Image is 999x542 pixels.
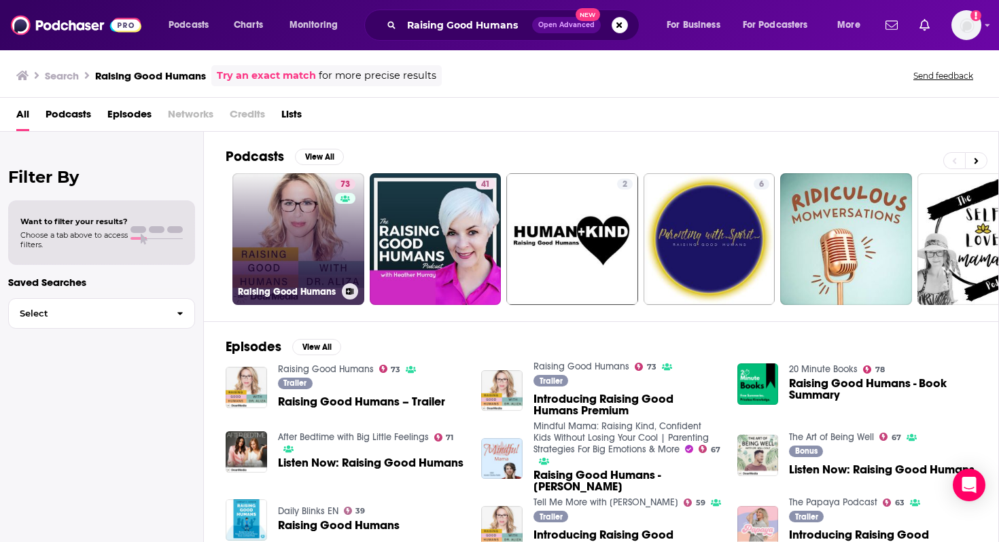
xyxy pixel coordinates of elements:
span: 59 [696,500,705,506]
a: Show notifications dropdown [914,14,935,37]
img: Listen Now: Raising Good Humans [226,431,267,473]
img: Listen Now: Raising Good Humans [737,435,779,476]
a: 73Raising Good Humans [232,173,364,305]
button: Open AdvancedNew [532,17,601,33]
span: Charts [234,16,263,35]
img: Raising Good Humans - Book Summary [737,363,779,405]
a: Raising Good Humans [278,520,400,531]
p: Saved Searches [8,276,195,289]
a: After Bedtime with Big Little Feelings [278,431,429,443]
span: 6 [759,178,764,192]
a: Introducing Raising Good Humans Premium [481,370,523,412]
span: 2 [623,178,627,192]
span: For Business [667,16,720,35]
span: Logged in as DKCLifestyle [951,10,981,40]
img: Podchaser - Follow, Share and Rate Podcasts [11,12,141,38]
span: 73 [647,364,656,370]
a: Raising Good Humans – Trailer [278,396,445,408]
span: Choose a tab above to access filters. [20,230,128,249]
div: Open Intercom Messenger [953,469,985,501]
a: 2 [617,179,633,189]
a: 59 [684,499,705,507]
img: Raising Good Humans – Trailer [226,367,267,408]
a: 73 [635,363,656,371]
a: 41 [476,179,495,189]
span: Raising Good Humans - [PERSON_NAME] [533,469,721,492]
button: Select [8,298,195,329]
button: open menu [657,14,737,36]
a: Raising Good Humans [278,363,374,375]
span: Lists [281,103,302,131]
span: Bonus [795,447,818,455]
a: 2 [506,173,638,305]
span: All [16,103,29,131]
h3: Raising Good Humans [95,69,206,82]
span: Episodes [107,103,152,131]
a: Raising Good Humans [533,361,629,372]
span: Trailer [540,513,563,521]
span: Trailer [283,379,306,387]
span: 78 [875,367,885,373]
button: Show profile menu [951,10,981,40]
span: 73 [391,367,400,373]
img: User Profile [951,10,981,40]
img: Raising Good Humans [226,499,267,541]
h2: Podcasts [226,148,284,165]
h2: Filter By [8,167,195,187]
span: 67 [711,447,720,453]
a: Try an exact match [217,68,316,84]
span: Trailer [540,377,563,385]
a: 6 [754,179,769,189]
button: open menu [828,14,877,36]
span: New [576,8,600,21]
a: Listen Now: Raising Good Humans [789,464,975,475]
button: Send feedback [909,70,977,82]
a: Introducing Raising Good Humans Premium [533,393,721,416]
a: Show notifications dropdown [880,14,903,37]
a: Daily Blinks EN [278,505,338,517]
span: 41 [481,178,490,192]
a: Raising Good Humans - Hunter Clarke-Fields [481,438,523,480]
button: View All [292,339,341,355]
span: 67 [892,435,901,441]
h3: Search [45,69,79,82]
span: 71 [446,435,453,441]
span: for more precise results [319,68,436,84]
button: open menu [734,14,828,36]
span: Podcasts [46,103,91,131]
button: open menu [280,14,355,36]
span: Want to filter your results? [20,217,128,226]
a: The Papaya Podcast [789,496,877,508]
a: Listen Now: Raising Good Humans [278,457,463,469]
span: Podcasts [169,16,209,35]
span: More [837,16,860,35]
span: Networks [168,103,213,131]
a: 63 [883,499,905,507]
a: Raising Good Humans - Hunter Clarke-Fields [533,469,721,492]
h2: Episodes [226,338,281,355]
span: Open Advanced [538,22,595,29]
a: The Art of Being Well [789,431,874,443]
button: open menu [159,14,226,36]
a: EpisodesView All [226,338,341,355]
h3: Raising Good Humans [238,286,336,297]
input: Search podcasts, credits, & more... [402,14,532,36]
span: Monitoring [290,16,338,35]
span: Raising Good Humans - Book Summary [789,378,977,401]
a: 20 Minute Books [789,363,858,375]
a: PodcastsView All [226,148,344,165]
a: 71 [434,433,454,441]
span: Select [9,309,166,318]
span: 39 [355,508,365,514]
span: For Podcasters [743,16,808,35]
span: 63 [895,500,905,506]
